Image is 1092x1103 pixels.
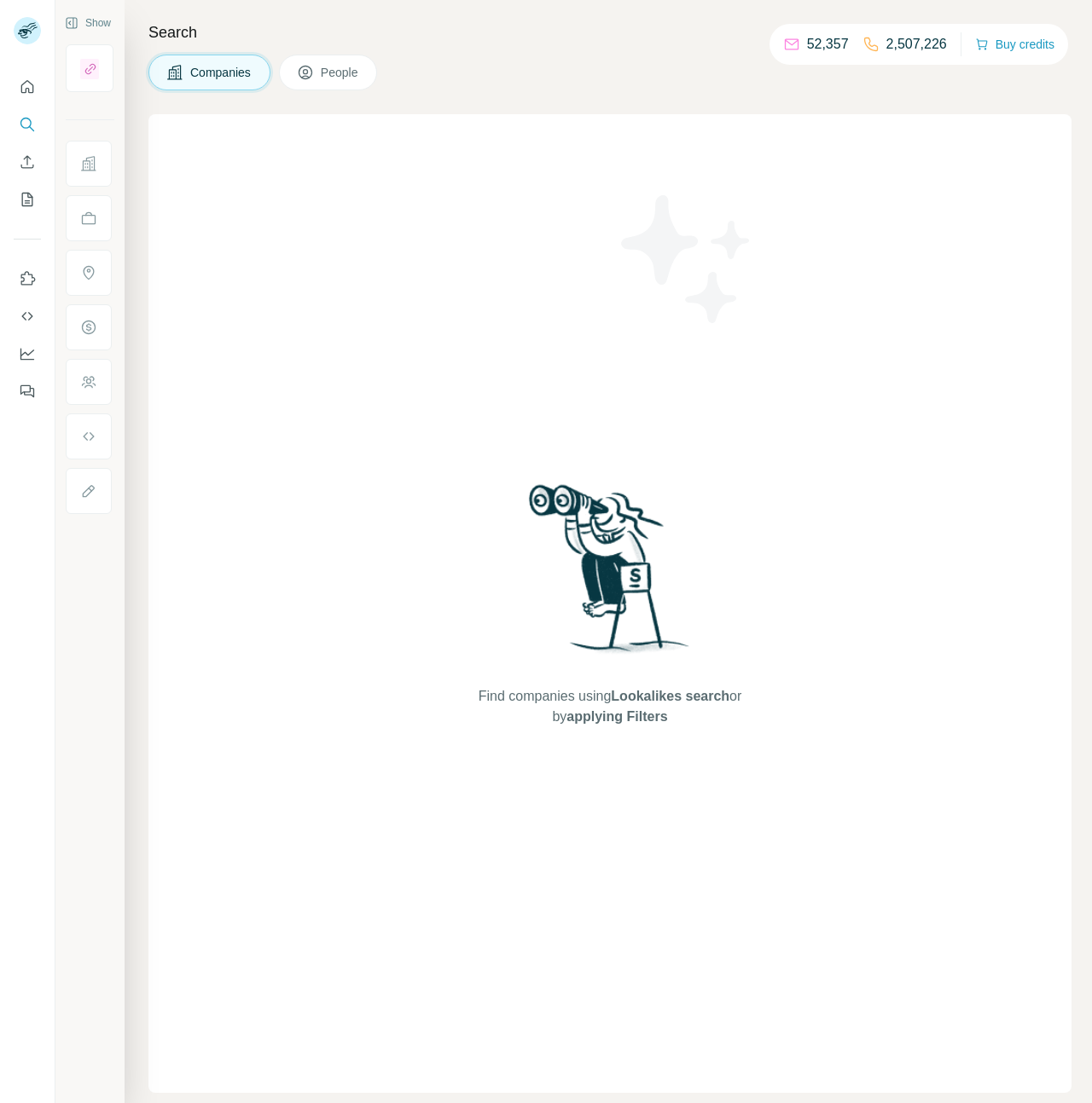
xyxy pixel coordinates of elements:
[14,109,41,140] button: Search
[14,184,41,215] button: My lists
[611,689,729,703] span: Lookalikes search
[473,686,746,727] span: Find companies using or by
[14,376,41,407] button: Feedback
[321,64,360,81] span: People
[14,338,41,369] button: Dashboard
[14,263,41,294] button: Use Surfe on LinkedIn
[566,709,667,724] span: applying Filters
[190,64,253,81] span: Companies
[975,32,1054,56] button: Buy credits
[886,34,947,55] p: 2,507,226
[148,20,1072,44] h4: Search
[53,10,123,36] button: Show
[14,72,41,102] button: Quick start
[610,182,764,336] img: Surfe Illustration - Stars
[521,480,699,670] img: Surfe Illustration - Woman searching with binoculars
[807,34,849,55] p: 52,357
[14,301,41,332] button: Use Surfe API
[14,147,41,177] button: Enrich CSV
